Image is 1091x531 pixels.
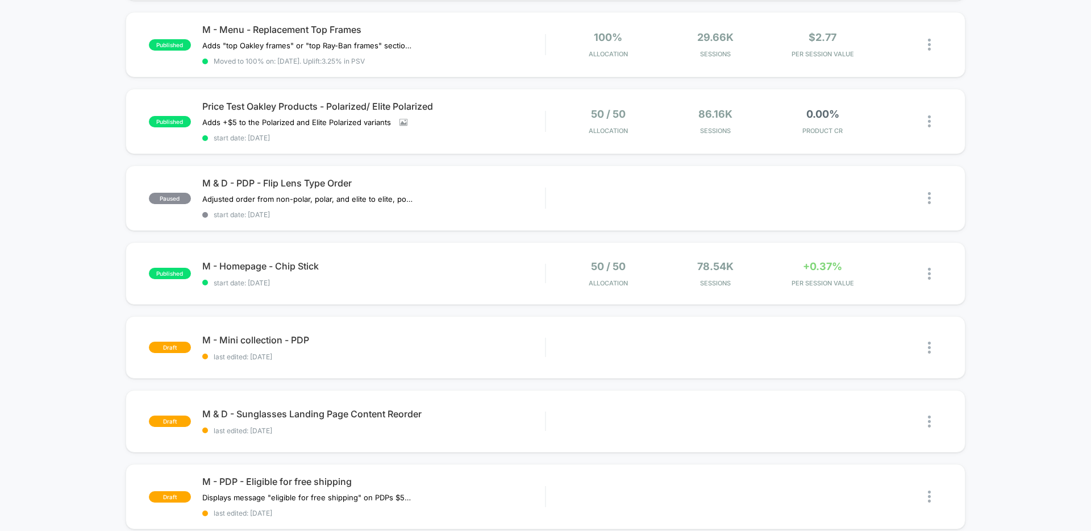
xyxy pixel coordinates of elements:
[202,260,545,272] span: M - Homepage - Chip Stick
[697,260,734,272] span: 78.54k
[697,31,734,43] span: 29.66k
[202,279,545,287] span: start date: [DATE]
[589,279,628,287] span: Allocation
[202,426,545,435] span: last edited: [DATE]
[665,50,767,58] span: Sessions
[149,268,191,279] span: published
[772,50,873,58] span: PER SESSION VALUE
[928,192,931,204] img: close
[202,194,413,204] span: Adjusted order from non-polar, polar, and elite to elite, polar, and non-polar in variant
[202,24,545,35] span: M - Menu - Replacement Top Frames
[803,260,842,272] span: +0.37%
[202,118,391,127] span: Adds +$5 to the Polarized and Elite Polarized variants
[665,127,767,135] span: Sessions
[928,342,931,354] img: close
[928,416,931,428] img: close
[809,31,836,43] span: $2.77
[149,342,191,353] span: draft
[202,408,545,420] span: M & D - Sunglasses Landing Page Content Reorder
[214,57,365,65] span: Moved to 100% on: [DATE] . Uplift: 3.25% in PSV
[202,210,545,219] span: start date: [DATE]
[202,134,545,142] span: start date: [DATE]
[149,416,191,427] span: draft
[928,491,931,503] img: close
[589,127,628,135] span: Allocation
[149,39,191,51] span: published
[589,50,628,58] span: Allocation
[202,509,545,517] span: last edited: [DATE]
[665,279,767,287] span: Sessions
[202,476,545,487] span: M - PDP - Eligible for free shipping
[591,260,626,272] span: 50 / 50
[149,491,191,503] span: draft
[591,108,626,120] span: 50 / 50
[202,493,413,502] span: Displays message "eligible for free shipping" on PDPs $50+, [GEOGRAPHIC_DATA] only.
[772,127,873,135] span: PRODUCT CR
[928,268,931,280] img: close
[202,334,545,346] span: M - Mini collection - PDP
[928,39,931,51] img: close
[202,352,545,361] span: last edited: [DATE]
[202,177,545,189] span: M & D - PDP - Flip Lens Type Order
[698,108,732,120] span: 86.16k
[928,115,931,127] img: close
[202,41,413,50] span: Adds "top Oakley frames" or "top Ray-Ban frames" section to replacement lenses for Oakley and Ray...
[149,193,191,204] span: paused
[149,116,191,127] span: published
[772,279,873,287] span: PER SESSION VALUE
[594,31,622,43] span: 100%
[202,101,545,112] span: Price Test Oakley Products - Polarized/ Elite Polarized
[806,108,839,120] span: 0.00%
